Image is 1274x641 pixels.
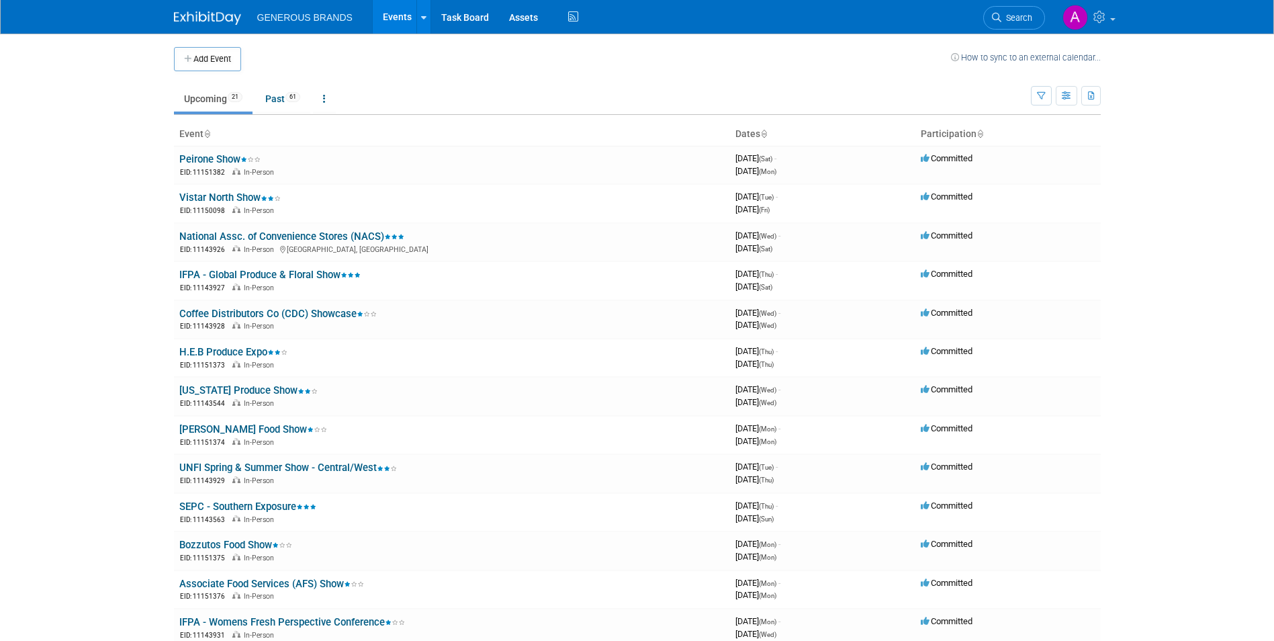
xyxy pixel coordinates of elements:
[180,323,230,330] span: EID: 11143928
[921,501,972,511] span: Committed
[735,462,778,472] span: [DATE]
[257,12,353,23] span: GENEROUS BRANDS
[244,476,278,485] span: In-Person
[180,207,230,214] span: EID: 11150098
[735,204,770,214] span: [DATE]
[776,269,778,279] span: -
[951,52,1101,62] a: How to sync to an external calendar...
[735,474,774,484] span: [DATE]
[778,616,780,626] span: -
[179,616,405,628] a: IFPA - Womens Fresh Perspective Conference
[179,423,327,435] a: [PERSON_NAME] Food Show
[776,346,778,356] span: -
[179,539,292,551] a: Bozzutos Food Show
[735,282,772,292] span: [DATE]
[180,246,230,253] span: EID: 11143926
[759,194,774,201] span: (Tue)
[232,631,240,638] img: In-Person Event
[1062,5,1088,30] img: Astrid Aguayo
[232,322,240,329] img: In-Person Event
[921,269,972,279] span: Committed
[776,191,778,202] span: -
[921,153,972,163] span: Committed
[921,308,972,318] span: Committed
[180,477,230,484] span: EID: 11143929
[759,631,776,638] span: (Wed)
[759,554,776,561] span: (Mon)
[778,578,780,588] span: -
[179,269,361,281] a: IFPA - Global Produce & Floral Show
[179,230,404,243] a: National Assc. of Convenience Stores (NACS)
[759,618,776,626] span: (Mon)
[735,384,780,394] span: [DATE]
[179,191,281,204] a: Vistar North Show
[285,92,300,102] span: 61
[244,322,278,331] span: In-Person
[735,359,774,369] span: [DATE]
[244,515,278,524] span: In-Person
[759,438,776,445] span: (Mon)
[921,616,972,626] span: Committed
[232,361,240,368] img: In-Person Event
[255,86,310,112] a: Past61
[759,361,774,368] span: (Thu)
[232,438,240,445] img: In-Person Event
[759,592,776,599] span: (Mon)
[203,128,210,139] a: Sort by Event Name
[735,243,772,253] span: [DATE]
[232,245,240,252] img: In-Person Event
[735,513,774,523] span: [DATE]
[735,153,776,163] span: [DATE]
[759,503,774,510] span: (Thu)
[735,397,776,407] span: [DATE]
[921,578,972,588] span: Committed
[759,245,772,253] span: (Sat)
[778,539,780,549] span: -
[759,386,776,394] span: (Wed)
[180,554,230,562] span: EID: 11151375
[759,541,776,548] span: (Mon)
[735,616,780,626] span: [DATE]
[735,629,776,639] span: [DATE]
[735,436,776,446] span: [DATE]
[244,361,278,370] span: In-Person
[735,230,780,241] span: [DATE]
[180,400,230,407] span: EID: 11143544
[759,348,774,355] span: (Thu)
[180,284,230,292] span: EID: 11143927
[759,168,776,175] span: (Mon)
[174,11,241,25] img: ExhibitDay
[179,578,364,590] a: Associate Food Services (AFS) Show
[735,501,778,511] span: [DATE]
[244,168,278,177] span: In-Person
[759,322,776,329] span: (Wed)
[759,155,772,163] span: (Sat)
[759,515,774,523] span: (Sun)
[921,384,972,394] span: Committed
[179,462,397,474] a: UNFI Spring & Summer Show - Central/West
[180,516,230,523] span: EID: 11143563
[735,578,780,588] span: [DATE]
[921,423,972,433] span: Committed
[921,539,972,549] span: Committed
[778,384,780,394] span: -
[179,308,377,320] a: Coffee Distributors Co (CDC) Showcase
[759,232,776,240] span: (Wed)
[915,123,1101,146] th: Participation
[232,399,240,406] img: In-Person Event
[228,92,242,102] span: 21
[983,6,1045,30] a: Search
[179,153,261,165] a: Peirone Show
[921,230,972,241] span: Committed
[759,580,776,587] span: (Mon)
[735,423,780,433] span: [DATE]
[244,438,278,447] span: In-Person
[921,462,972,472] span: Committed
[244,206,278,215] span: In-Person
[778,308,780,318] span: -
[180,593,230,600] span: EID: 11151376
[735,308,780,318] span: [DATE]
[232,515,240,522] img: In-Person Event
[759,271,774,278] span: (Thu)
[174,123,730,146] th: Event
